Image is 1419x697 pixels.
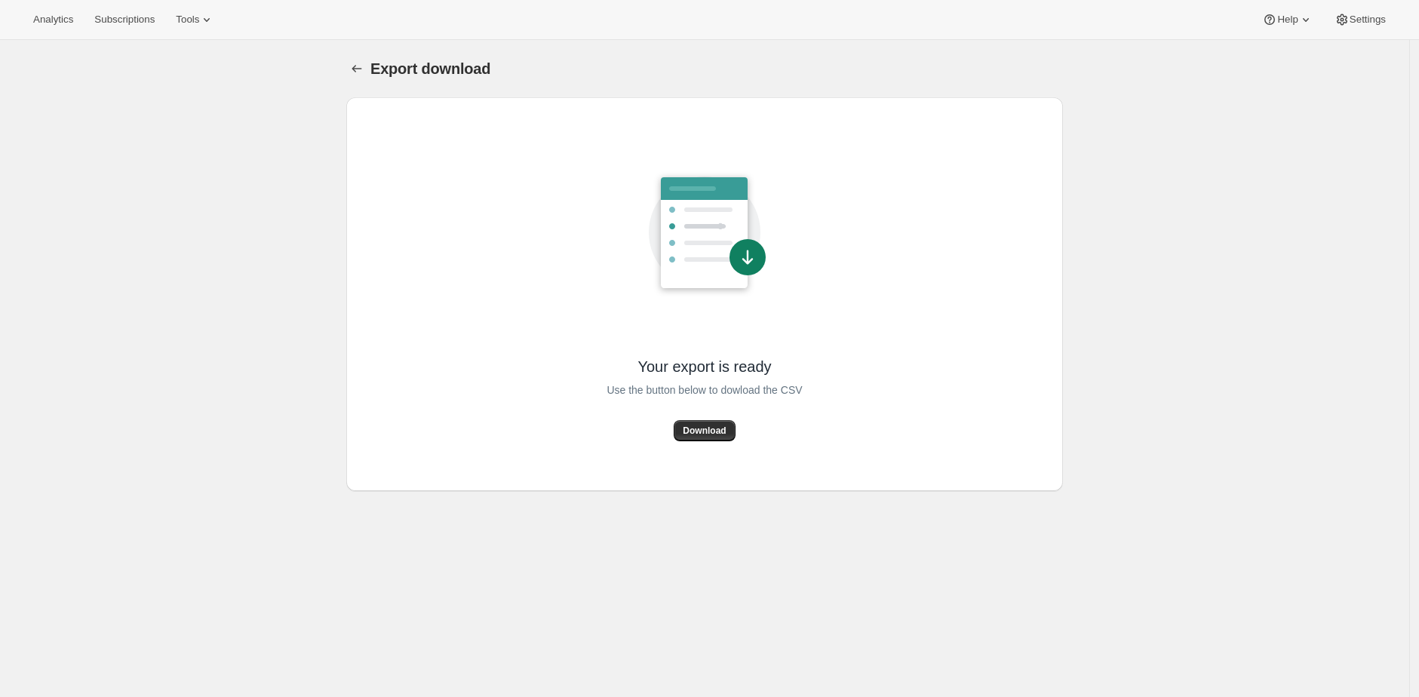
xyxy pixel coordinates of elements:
[607,381,802,399] span: Use the button below to dowload the CSV
[176,14,199,26] span: Tools
[1325,9,1395,30] button: Settings
[33,14,73,26] span: Analytics
[346,58,367,79] button: Export download
[637,357,771,376] span: Your export is ready
[94,14,155,26] span: Subscriptions
[370,60,490,77] span: Export download
[24,9,82,30] button: Analytics
[683,425,726,437] span: Download
[1350,14,1386,26] span: Settings
[167,9,223,30] button: Tools
[1253,9,1322,30] button: Help
[1277,14,1298,26] span: Help
[85,9,164,30] button: Subscriptions
[674,420,735,441] button: Download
